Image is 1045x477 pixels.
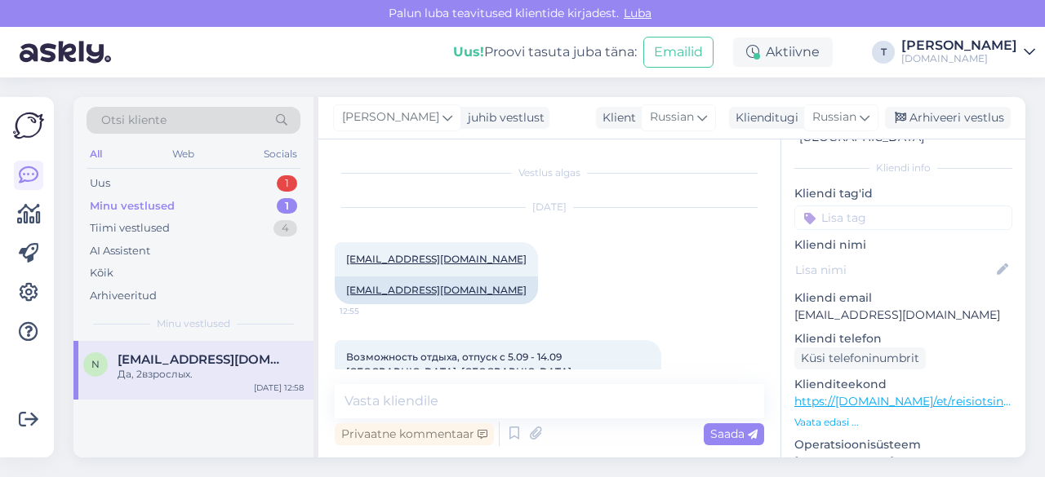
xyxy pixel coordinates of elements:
[90,198,175,214] div: Minu vestlused
[87,144,105,165] div: All
[794,347,926,369] div: Küsi telefoninumbrit
[885,107,1011,129] div: Arhiveeri vestlus
[90,288,157,304] div: Arhiveeritud
[90,243,150,259] div: AI Assistent
[619,6,656,20] span: Luba
[340,305,401,317] span: 12:55
[346,253,527,265] a: [EMAIL_ADDRESS][DOMAIN_NAME]
[794,330,1012,347] p: Kliendi telefon
[90,265,113,281] div: Kõik
[13,110,44,141] img: Askly Logo
[453,42,637,62] div: Proovi tasuta juba täna:
[346,351,579,378] span: Возможность отдыха, отпуск с 5.09 - 14.09 [GEOGRAPHIC_DATA], [GEOGRAPHIC_DATA]...
[901,39,1035,65] a: [PERSON_NAME][DOMAIN_NAME]
[794,415,1012,430] p: Vaata edasi ...
[794,289,1012,307] p: Kliendi email
[273,220,297,236] div: 4
[794,376,1012,393] p: Klienditeekond
[335,166,764,180] div: Vestlus algas
[277,198,297,214] div: 1
[260,144,300,165] div: Socials
[335,200,764,214] div: [DATE]
[453,44,484,60] b: Uus!
[346,284,527,296] a: [EMAIL_ADDRESS][DOMAIN_NAME]
[794,453,1012,470] p: [MEDICAL_DATA]
[794,307,1012,324] p: [EMAIL_ADDRESS][DOMAIN_NAME]
[91,358,100,370] span: n
[794,161,1012,175] div: Kliendi info
[733,38,833,67] div: Aktiivne
[277,175,297,192] div: 1
[169,144,198,165] div: Web
[101,112,167,129] span: Otsi kliente
[794,236,1012,254] p: Kliendi nimi
[335,423,494,445] div: Privaatne kommentaar
[901,52,1017,65] div: [DOMAIN_NAME]
[795,261,994,279] input: Lisa nimi
[643,37,714,68] button: Emailid
[596,109,636,126] div: Klient
[901,39,1017,52] div: [PERSON_NAME]
[342,108,439,126] span: [PERSON_NAME]
[461,109,545,126] div: juhib vestlust
[118,367,304,382] div: Да, 2взрослых.
[90,220,170,236] div: Tiimi vestlused
[90,175,110,192] div: Uus
[118,352,287,367] span: nadezda64jeg@gmail.com
[794,205,1012,230] input: Lisa tag
[254,382,304,394] div: [DATE] 12:58
[794,436,1012,453] p: Operatsioonisüsteem
[157,316,230,331] span: Minu vestlused
[794,185,1012,202] p: Kliendi tag'id
[650,108,694,126] span: Russian
[710,426,758,441] span: Saada
[729,109,798,126] div: Klienditugi
[872,41,895,64] div: T
[812,108,856,126] span: Russian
